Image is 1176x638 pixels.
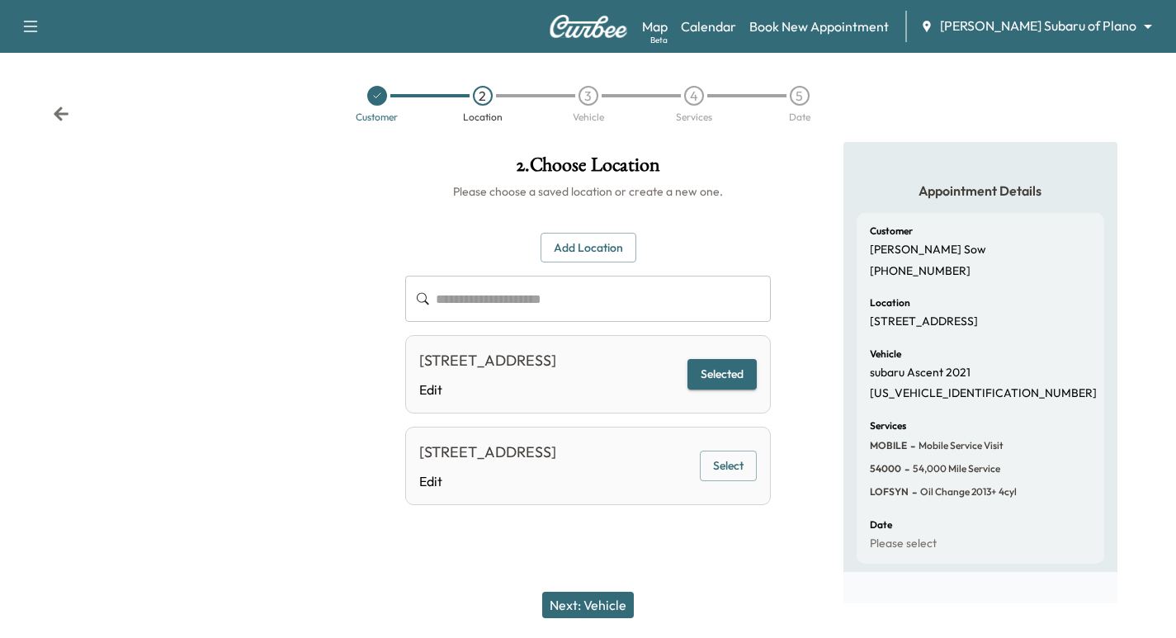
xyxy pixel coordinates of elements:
[542,592,634,618] button: Next: Vehicle
[684,86,704,106] div: 4
[419,380,556,399] a: Edit
[681,17,736,36] a: Calendar
[405,155,771,183] h1: 2 . Choose Location
[870,536,937,551] p: Please select
[579,86,598,106] div: 3
[907,437,915,454] span: -
[419,441,556,464] div: [STREET_ADDRESS]
[870,226,913,236] h6: Customer
[650,34,668,46] div: Beta
[870,298,910,308] h6: Location
[870,520,892,530] h6: Date
[419,349,556,372] div: [STREET_ADDRESS]
[463,112,503,122] div: Location
[473,86,493,106] div: 2
[642,17,668,36] a: MapBeta
[870,386,1097,401] p: [US_VEHICLE_IDENTIFICATION_NUMBER]
[541,233,636,263] button: Add Location
[687,359,757,390] button: Selected
[356,112,398,122] div: Customer
[909,462,1000,475] span: 54,000 mile Service
[917,485,1017,499] span: Oil Change 2013+ 4cyl
[870,421,906,431] h6: Services
[870,439,907,452] span: MOBILE
[870,485,909,499] span: LOFSYN
[549,15,628,38] img: Curbee Logo
[419,471,556,491] a: Edit
[789,112,810,122] div: Date
[870,264,971,279] p: [PHONE_NUMBER]
[676,112,712,122] div: Services
[405,183,771,200] h6: Please choose a saved location or create a new one.
[909,484,917,500] span: -
[870,462,901,475] span: 54000
[901,461,909,477] span: -
[573,112,604,122] div: Vehicle
[700,451,757,481] button: Select
[749,17,889,36] a: Book New Appointment
[53,106,69,122] div: Back
[870,366,971,380] p: subaru Ascent 2021
[857,182,1104,200] h5: Appointment Details
[915,439,1004,452] span: Mobile Service Visit
[790,86,810,106] div: 5
[870,314,978,329] p: [STREET_ADDRESS]
[870,243,986,258] p: [PERSON_NAME] Sow
[870,349,901,359] h6: Vehicle
[940,17,1136,35] span: [PERSON_NAME] Subaru of Plano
